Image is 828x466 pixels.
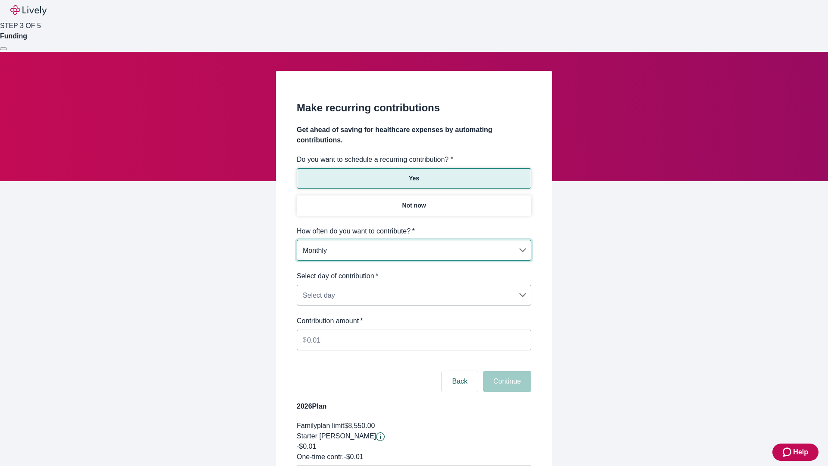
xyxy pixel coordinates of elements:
[793,447,808,457] span: Help
[297,443,316,450] span: -$0.01
[376,432,385,441] button: Lively will contribute $0.01 to establish your account
[402,201,426,210] p: Not now
[442,371,478,392] button: Back
[297,432,376,440] span: Starter [PERSON_NAME]
[783,447,793,457] svg: Zendesk support icon
[297,195,531,216] button: Not now
[297,422,344,429] span: Family plan limit
[409,174,419,183] p: Yes
[297,401,531,412] h4: 2026 Plan
[297,226,415,236] label: How often do you want to contribute?
[307,331,531,349] input: $0.00
[344,453,363,460] span: - $0.01
[772,444,819,461] button: Zendesk support iconHelp
[303,335,307,345] p: $
[297,287,531,304] div: Select day
[297,316,363,326] label: Contribution amount
[297,100,531,116] h2: Make recurring contributions
[297,125,531,145] h4: Get ahead of saving for healthcare expenses by automating contributions.
[297,242,531,259] div: Monthly
[297,154,453,165] label: Do you want to schedule a recurring contribution? *
[10,5,47,16] img: Lively
[297,271,378,281] label: Select day of contribution
[297,168,531,189] button: Yes
[376,432,385,441] svg: Starter penny details
[297,453,344,460] span: One-time contr.
[344,422,375,429] span: $8,550.00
